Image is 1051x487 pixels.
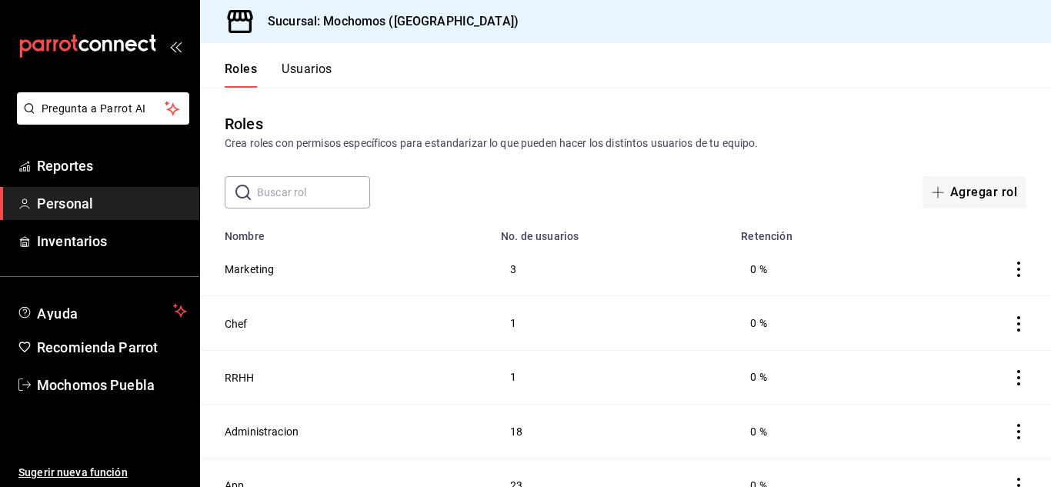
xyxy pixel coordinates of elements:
button: Usuarios [282,62,332,88]
td: 0 % [732,242,905,296]
a: Pregunta a Parrot AI [11,112,189,128]
span: Inventarios [37,231,187,252]
td: 0 % [732,350,905,404]
th: Nombre [200,221,492,242]
button: actions [1011,370,1026,385]
div: Roles [225,112,263,135]
button: open_drawer_menu [169,40,182,52]
div: navigation tabs [225,62,332,88]
button: Agregar rol [923,176,1026,208]
td: 3 [492,242,732,296]
button: Pregunta a Parrot AI [17,92,189,125]
td: 0 % [732,296,905,350]
td: 1 [492,350,732,404]
h3: Sucursal: Mochomos ([GEOGRAPHIC_DATA]) [255,12,519,31]
span: Recomienda Parrot [37,337,187,358]
button: actions [1011,424,1026,439]
span: Ayuda [37,302,167,320]
button: actions [1011,316,1026,332]
td: 1 [492,296,732,350]
button: actions [1011,262,1026,277]
span: Sugerir nueva función [18,465,187,481]
th: No. de usuarios [492,221,732,242]
button: Roles [225,62,257,88]
button: Marketing [225,262,274,277]
span: Personal [37,193,187,214]
input: Buscar rol [257,177,370,208]
button: RRHH [225,370,255,385]
span: Mochomos Puebla [37,375,187,395]
span: Reportes [37,155,187,176]
div: Crea roles con permisos específicos para estandarizar lo que pueden hacer los distintos usuarios ... [225,135,1026,152]
button: Chef [225,316,248,332]
span: Pregunta a Parrot AI [42,101,165,117]
td: 18 [492,404,732,458]
button: Administracion [225,424,299,439]
th: Retención [732,221,905,242]
td: 0 % [732,404,905,458]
